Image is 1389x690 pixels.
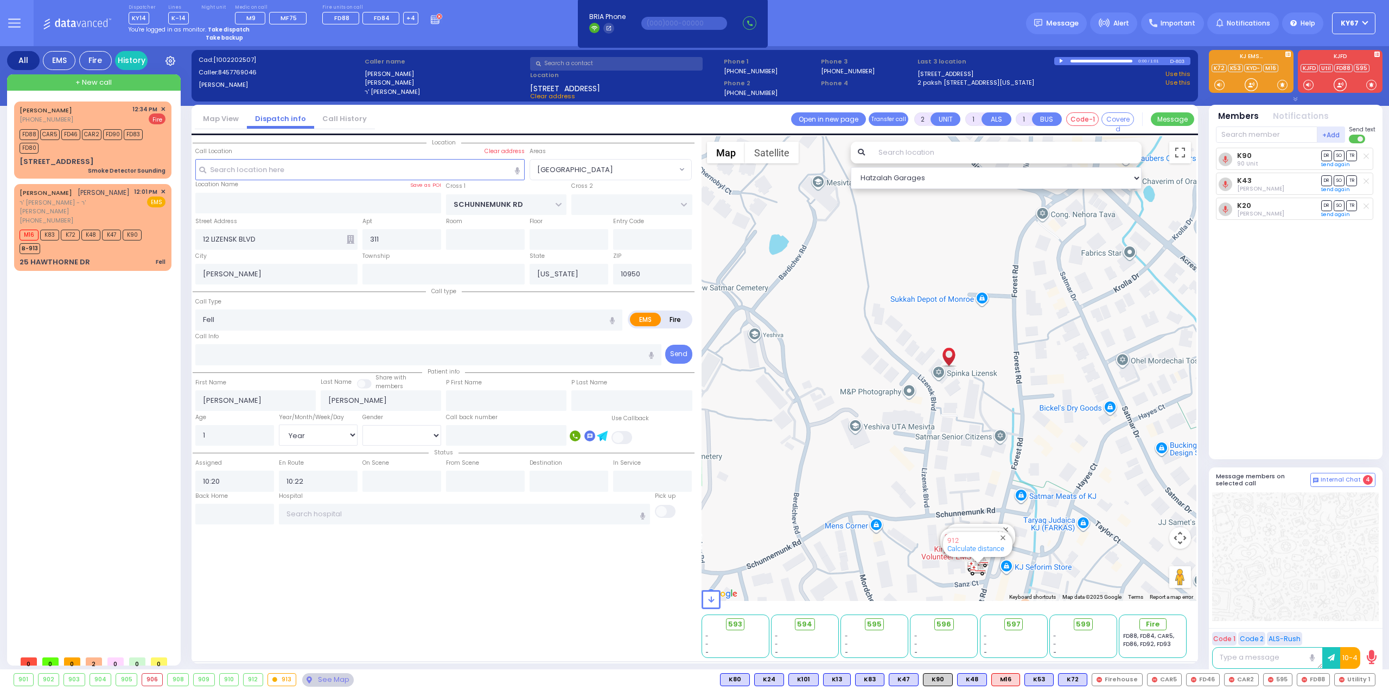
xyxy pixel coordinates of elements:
[446,459,479,467] label: From Scene
[869,112,908,126] button: Transfer call
[845,648,848,656] span: -
[14,674,33,686] div: 901
[195,297,221,306] label: Call Type
[724,67,778,75] label: [PHONE_NUMBER]
[1321,211,1350,218] a: Send again
[7,51,40,70] div: All
[1113,18,1129,28] span: Alert
[571,378,607,387] label: P Last Name
[1229,677,1234,682] img: red-radio-icon.svg
[195,378,226,387] label: First Name
[797,619,812,630] span: 594
[1263,673,1292,686] div: 595
[1170,57,1190,65] div: D-803
[1046,18,1079,29] span: Message
[530,159,692,180] span: MONROE VILLAGE
[199,80,361,90] label: [PERSON_NAME]
[530,217,543,226] label: Floor
[279,413,358,422] div: Year/Month/Week/Day
[102,230,121,240] span: K47
[724,79,817,88] span: Phone 2
[61,230,80,240] span: K72
[530,459,562,467] label: Destination
[984,640,987,648] span: -
[1237,160,1258,168] span: 90 Unit
[1169,527,1191,549] button: Map camera controls
[195,332,219,341] label: Call Info
[530,71,720,80] label: Location
[530,252,545,261] label: State
[530,57,703,71] input: Search a contact
[914,648,917,656] span: -
[1321,161,1350,168] a: Send again
[530,92,575,100] span: Clear address
[1346,200,1357,211] span: TR
[446,378,482,387] label: P First Name
[1053,632,1056,640] span: -
[195,459,222,467] label: Assigned
[1301,64,1318,72] a: KJFD
[81,230,100,240] span: K48
[1161,18,1195,28] span: Important
[914,640,917,648] span: -
[20,257,90,268] div: 25 HAWTHORNE DR
[485,147,525,156] label: Clear address
[970,563,986,577] div: 912
[1302,677,1307,682] img: red-radio-icon.svg
[124,129,143,140] span: FD83
[571,182,593,191] label: Cross 2
[199,55,361,65] label: Cad:
[1340,647,1360,669] button: 10-4
[134,188,157,196] span: 12:01 PM
[151,657,167,666] span: 0
[235,4,310,11] label: Medic on call
[1024,673,1054,686] div: BLS
[75,77,112,88] span: + New call
[1076,619,1091,630] span: 599
[931,112,960,126] button: UNIT
[206,34,243,42] strong: Take backup
[426,287,462,295] span: Call type
[1138,55,1148,67] div: 0:00
[244,674,263,686] div: 912
[1209,54,1294,61] label: KJ EMS...
[1228,64,1243,72] a: K53
[43,16,115,30] img: Logo
[1321,476,1361,484] span: Internal Chat
[1101,112,1134,126] button: Covered
[406,14,415,22] span: +4
[754,673,784,686] div: K24
[1092,673,1143,686] div: Firehouse
[1148,55,1150,67] div: /
[821,57,914,66] span: Phone 3
[1238,632,1265,645] button: Code 2
[914,632,917,640] span: -
[132,105,157,113] span: 12:34 PM
[972,555,989,568] div: 904
[39,674,59,686] div: 902
[939,336,958,369] div: JOEL GOTTLIEB
[1123,632,1183,648] div: FD88, FD84, CAR5, FD86, FD92, FD93
[268,674,296,686] div: 913
[917,78,1034,87] a: 2 paksh [STREET_ADDRESS][US_STATE]
[1297,673,1330,686] div: FD88
[704,587,740,601] img: Google
[821,67,875,75] label: [PHONE_NUMBER]
[724,57,817,66] span: Phone 1
[1216,126,1317,143] input: Search member
[1341,18,1359,28] span: KY67
[199,68,361,77] label: Caller:
[365,78,527,87] label: [PERSON_NAME]
[530,83,600,92] span: [STREET_ADDRESS]
[322,4,418,11] label: Fire units on call
[984,632,987,640] span: -
[20,243,40,254] span: B-913
[1298,54,1382,61] label: KJFD
[1186,673,1220,686] div: FD46
[374,14,390,22] span: FD84
[613,217,644,226] label: Entry Code
[90,674,111,686] div: 904
[1169,566,1191,588] button: Drag Pegman onto the map to open Street View
[775,640,778,648] span: -
[1321,186,1350,193] a: Send again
